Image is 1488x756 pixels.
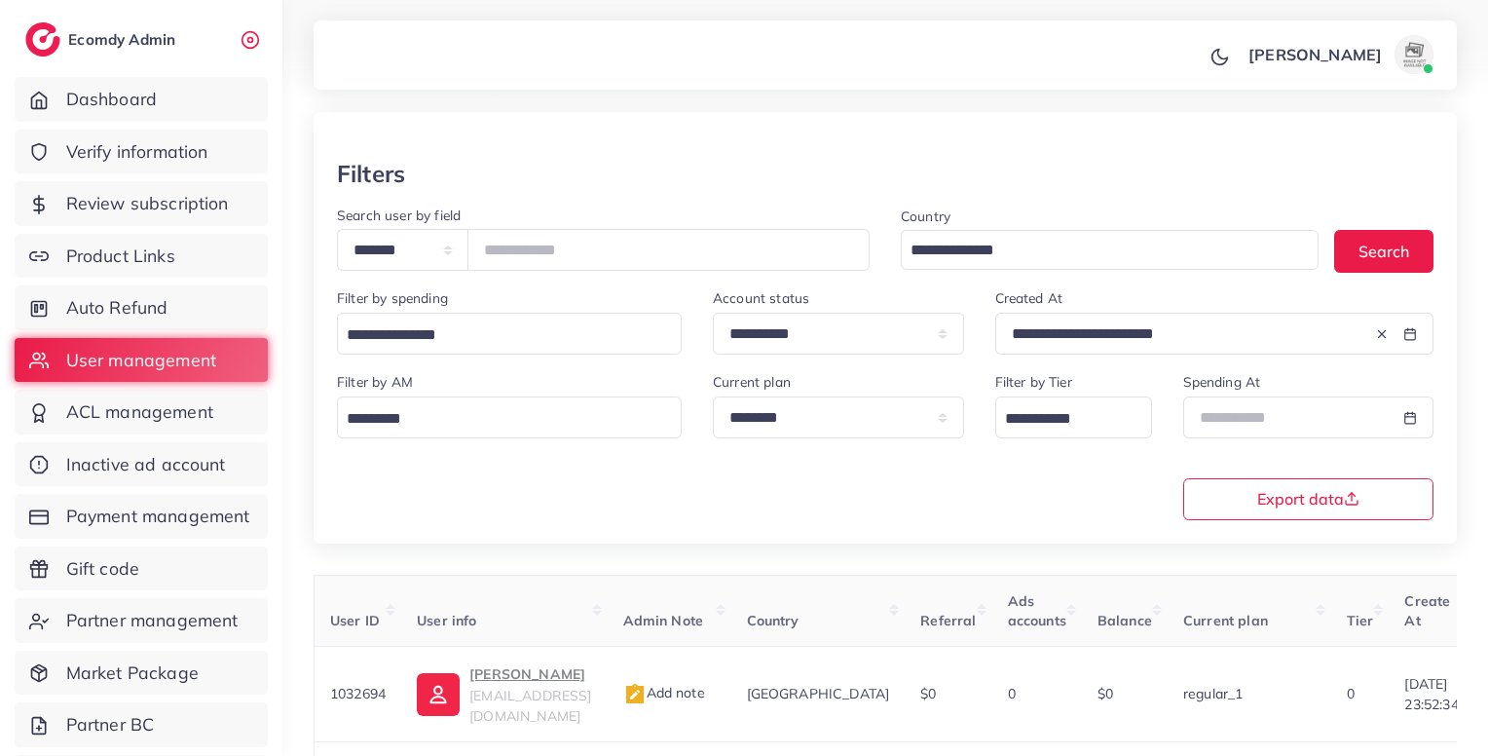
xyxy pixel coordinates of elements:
span: Market Package [66,661,199,686]
span: 0 [1008,685,1016,702]
div: Search for option [337,313,682,355]
span: Review subscription [66,191,229,216]
a: Product Links [15,234,268,279]
a: ACL management [15,390,268,435]
a: Verify information [15,130,268,174]
a: Partner BC [15,702,268,747]
a: Dashboard [15,77,268,122]
p: [PERSON_NAME] [469,662,591,686]
span: Payment management [66,504,250,529]
label: Spending At [1183,372,1261,392]
a: [PERSON_NAME][EMAIL_ADDRESS][DOMAIN_NAME] [417,662,591,726]
span: Inactive ad account [66,452,226,477]
span: Referral [920,612,976,629]
a: Market Package [15,651,268,696]
span: [EMAIL_ADDRESS][DOMAIN_NAME] [469,687,591,724]
span: Dashboard [66,87,157,112]
h2: Ecomdy Admin [68,30,180,49]
input: Search for option [998,404,1127,435]
span: Ads accounts [1008,592,1066,629]
span: Balance [1097,612,1152,629]
p: [PERSON_NAME] [1248,43,1382,66]
img: ic-user-info.36bf1079.svg [417,673,460,716]
span: Tier [1347,612,1374,629]
span: Verify information [66,139,208,165]
label: Current plan [713,372,791,392]
label: Filter by AM [337,372,413,392]
div: Search for option [901,230,1319,270]
a: Payment management [15,494,268,539]
span: Country [747,612,800,629]
label: Filter by Tier [995,372,1072,392]
span: User ID [330,612,380,629]
a: Inactive ad account [15,442,268,487]
span: Create At [1404,592,1450,629]
button: Export data [1183,478,1434,520]
span: Gift code [66,556,139,582]
span: Product Links [66,244,175,269]
a: Auto Refund [15,285,268,330]
span: Export data [1257,491,1359,507]
label: Country [901,207,950,226]
span: User info [417,612,476,629]
img: logo [25,22,60,57]
span: [GEOGRAPHIC_DATA] [747,685,890,702]
a: Review subscription [15,181,268,226]
a: [PERSON_NAME]avatar [1238,35,1441,74]
span: $0 [1097,685,1113,702]
img: avatar [1395,35,1433,74]
img: admin_note.cdd0b510.svg [623,683,647,706]
span: [DATE] 23:52:34 [1404,674,1458,714]
a: Partner management [15,598,268,643]
h3: Filters [337,160,405,188]
span: Add note [623,684,705,701]
span: Partner management [66,608,239,633]
input: Search for option [904,236,1293,266]
span: 1032694 [330,685,386,702]
input: Search for option [340,321,656,351]
span: Partner BC [66,712,155,737]
input: Search for option [340,404,656,435]
div: Search for option [337,397,682,438]
span: Current plan [1183,612,1268,629]
a: User management [15,338,268,383]
span: ACL management [66,399,213,425]
span: Admin Note [623,612,704,629]
span: User management [66,348,216,373]
label: Search user by field [337,206,461,225]
span: 0 [1347,685,1355,702]
button: Search [1334,230,1433,272]
label: Filter by spending [337,288,448,308]
a: logoEcomdy Admin [25,22,180,57]
div: Search for option [995,397,1152,438]
label: Account status [713,288,809,308]
a: Gift code [15,547,268,591]
span: $0 [920,685,936,702]
span: Auto Refund [66,295,168,321]
span: regular_1 [1183,685,1243,702]
label: Created At [995,288,1063,308]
